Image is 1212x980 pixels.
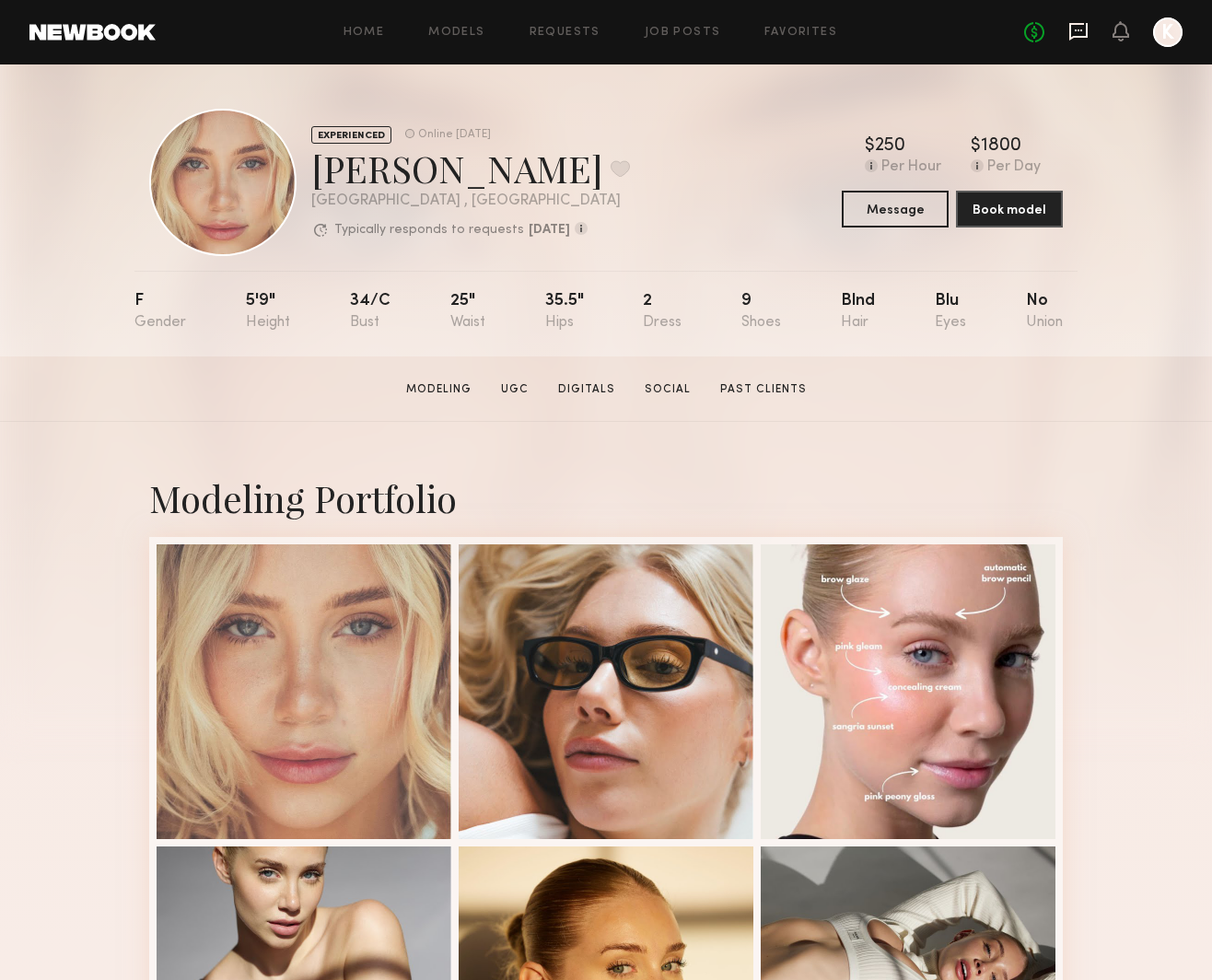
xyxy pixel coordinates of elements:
[418,129,491,141] div: Online [DATE]
[134,293,186,331] div: F
[713,381,814,398] a: Past Clients
[987,159,1041,176] div: Per Day
[399,381,479,398] a: Modeling
[344,27,385,39] a: Home
[551,381,623,398] a: Digitals
[971,137,981,156] div: $
[764,27,837,39] a: Favorites
[645,27,721,39] a: Job Posts
[935,293,966,331] div: Blu
[149,473,1063,522] div: Modeling Portfolio
[545,293,584,331] div: 35.5"
[637,381,698,398] a: Social
[494,381,536,398] a: UGC
[311,126,391,144] div: EXPERIENCED
[334,224,524,237] p: Typically responds to requests
[311,144,630,192] div: [PERSON_NAME]
[841,293,875,331] div: Blnd
[865,137,875,156] div: $
[246,293,290,331] div: 5'9"
[981,137,1021,156] div: 1800
[530,27,600,39] a: Requests
[529,224,570,237] b: [DATE]
[741,293,781,331] div: 9
[875,137,905,156] div: 250
[1026,293,1063,331] div: No
[643,293,682,331] div: 2
[450,293,485,331] div: 25"
[350,293,390,331] div: 34/c
[842,191,949,227] button: Message
[428,27,484,39] a: Models
[1153,17,1183,47] a: K
[881,159,941,176] div: Per Hour
[311,193,630,209] div: [GEOGRAPHIC_DATA] , [GEOGRAPHIC_DATA]
[956,191,1063,227] button: Book model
